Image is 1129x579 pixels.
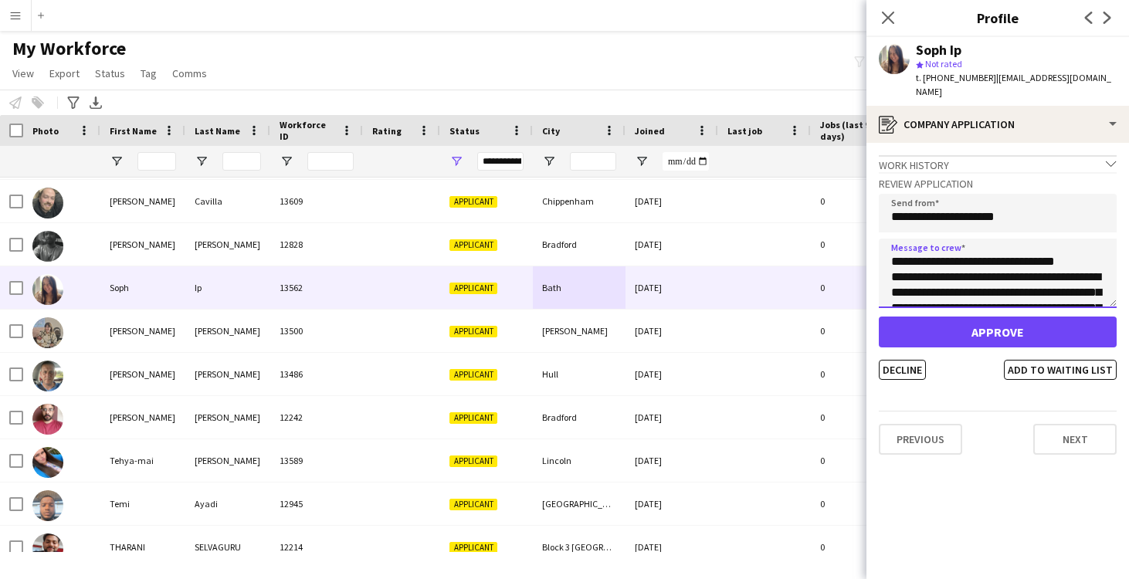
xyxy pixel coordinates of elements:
[137,152,176,171] input: First Name Filter Input
[32,188,63,218] img: Sebastian Cavilla
[166,63,213,83] a: Comms
[916,43,961,57] div: Soph Ip
[626,482,718,525] div: [DATE]
[626,353,718,395] div: [DATE]
[449,369,497,381] span: Applicant
[12,37,126,60] span: My Workforce
[100,310,185,352] div: [PERSON_NAME]
[533,223,626,266] div: Bradford
[110,154,124,168] button: Open Filter Menu
[49,66,80,80] span: Export
[89,63,131,83] a: Status
[32,231,63,262] img: Sharon Manoranjan Arokiya Prasath
[811,180,911,222] div: 0
[185,180,270,222] div: Cavilla
[100,353,185,395] div: [PERSON_NAME]
[100,482,185,525] div: Temi
[916,72,996,83] span: t. [PHONE_NUMBER]
[449,542,497,554] span: Applicant
[95,66,125,80] span: Status
[32,317,63,348] img: Stacey Hogg
[32,533,63,564] img: THARANI SELVAGURU
[542,154,556,168] button: Open Filter Menu
[449,412,497,424] span: Applicant
[185,526,270,568] div: SELVAGURU
[100,526,185,568] div: THARANI
[879,155,1117,172] div: Work history
[626,439,718,482] div: [DATE]
[533,526,626,568] div: Block 3 [GEOGRAPHIC_DATA]
[811,526,911,568] div: 0
[270,396,363,438] div: 12242
[43,63,86,83] a: Export
[533,266,626,309] div: Bath
[811,266,911,309] div: 0
[185,223,270,266] div: [PERSON_NAME]
[449,239,497,251] span: Applicant
[195,154,209,168] button: Open Filter Menu
[270,266,363,309] div: 13562
[635,154,649,168] button: Open Filter Menu
[811,482,911,525] div: 0
[663,152,709,171] input: Joined Filter Input
[6,63,40,83] a: View
[811,439,911,482] div: 0
[86,93,105,112] app-action-btn: Export XLSX
[449,154,463,168] button: Open Filter Menu
[270,180,363,222] div: 13609
[626,266,718,309] div: [DATE]
[172,66,207,80] span: Comms
[916,72,1111,97] span: | [EMAIL_ADDRESS][DOMAIN_NAME]
[925,58,962,69] span: Not rated
[533,310,626,352] div: [PERSON_NAME]
[280,119,335,142] span: Workforce ID
[270,223,363,266] div: 12828
[879,317,1117,347] button: Approve
[185,310,270,352] div: [PERSON_NAME]
[280,154,293,168] button: Open Filter Menu
[449,326,497,337] span: Applicant
[811,353,911,395] div: 0
[626,526,718,568] div: [DATE]
[222,152,261,171] input: Last Name Filter Input
[195,125,240,137] span: Last Name
[727,125,762,137] span: Last job
[635,125,665,137] span: Joined
[879,360,926,380] button: Decline
[64,93,83,112] app-action-btn: Advanced filters
[879,177,1117,191] h3: Review Application
[533,353,626,395] div: Hull
[32,274,63,305] img: Soph Ip
[110,125,157,137] span: First Name
[32,447,63,478] img: Tehya-mai Barton
[449,499,497,510] span: Applicant
[185,396,270,438] div: [PERSON_NAME]
[134,63,163,83] a: Tag
[100,180,185,222] div: [PERSON_NAME]
[270,482,363,525] div: 12945
[1004,360,1117,380] button: Add to waiting list
[811,310,911,352] div: 0
[542,125,560,137] span: City
[879,424,962,455] button: Previous
[533,396,626,438] div: Bradford
[185,353,270,395] div: [PERSON_NAME]
[32,490,63,521] img: Temi Ayadi
[307,152,354,171] input: Workforce ID Filter Input
[533,482,626,525] div: [GEOGRAPHIC_DATA]
[533,439,626,482] div: Lincoln
[185,266,270,309] div: Ip
[100,439,185,482] div: Tehya-mai
[185,482,270,525] div: Ayadi
[100,223,185,266] div: [PERSON_NAME]
[866,106,1129,143] div: Company application
[533,180,626,222] div: Chippenham
[626,310,718,352] div: [DATE]
[12,66,34,80] span: View
[100,266,185,309] div: Soph
[866,8,1129,28] h3: Profile
[270,439,363,482] div: 13589
[270,310,363,352] div: 13500
[449,125,480,137] span: Status
[1033,424,1117,455] button: Next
